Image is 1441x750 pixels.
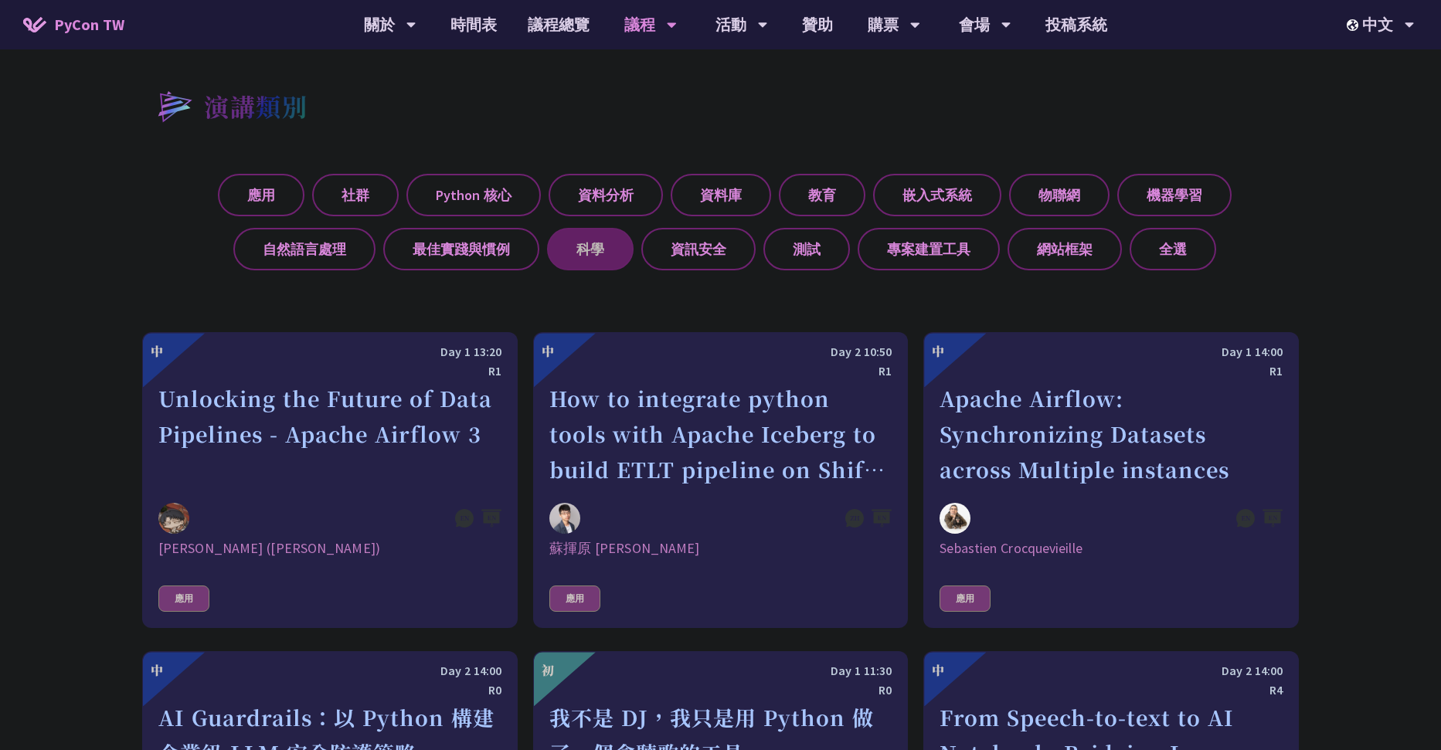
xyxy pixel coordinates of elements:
label: 資訊安全 [641,228,756,270]
img: heading-bullet [142,76,204,135]
label: 應用 [218,174,304,216]
div: R1 [549,361,892,381]
a: PyCon TW [8,5,140,44]
img: 李唯 (Wei Lee) [158,503,189,534]
img: Locale Icon [1347,19,1362,31]
div: 初 [542,661,554,680]
label: 機器學習 [1117,174,1232,216]
label: 專案建置工具 [858,228,1000,270]
label: 網站框架 [1008,228,1122,270]
div: 應用 [158,585,209,612]
a: 中 Day 1 13:20 R1 Unlocking the Future of Data Pipelines - Apache Airflow 3 李唯 (Wei Lee) [PERSON_N... [142,332,518,628]
label: 資料分析 [549,174,663,216]
label: 資料庫 [671,174,771,216]
a: 中 Day 1 14:00 R1 Apache Airflow: Synchronizing Datasets across Multiple instances Sebastien Crocq... [923,332,1299,628]
a: 中 Day 2 10:50 R1 How to integrate python tools with Apache Iceberg to build ETLT pipeline on Shif... [533,332,909,628]
label: Python 核心 [406,174,541,216]
label: 嵌入式系統 [873,174,1001,216]
div: Day 1 14:00 [940,342,1283,361]
div: 蘇揮原 [PERSON_NAME] [549,539,892,558]
label: 物聯網 [1009,174,1110,216]
div: 中 [151,342,163,361]
label: 社群 [312,174,399,216]
div: [PERSON_NAME] ([PERSON_NAME]) [158,539,501,558]
div: R4 [940,680,1283,700]
div: R1 [940,361,1283,381]
img: 蘇揮原 Mars Su [549,503,580,534]
img: Sebastien Crocquevieille [940,503,970,534]
label: 測試 [763,228,850,270]
div: 中 [932,661,944,680]
label: 教育 [779,174,865,216]
div: Unlocking the Future of Data Pipelines - Apache Airflow 3 [158,381,501,487]
div: Apache Airflow: Synchronizing Datasets across Multiple instances [940,381,1283,487]
div: Day 2 14:00 [158,661,501,680]
div: R0 [158,680,501,700]
label: 科學 [547,228,634,270]
div: Day 2 14:00 [940,661,1283,680]
div: 中 [932,342,944,361]
div: Sebastien Crocquevieille [940,539,1283,558]
div: How to integrate python tools with Apache Iceberg to build ETLT pipeline on Shift-Left Architecture [549,381,892,487]
span: PyCon TW [54,13,124,36]
div: Day 2 10:50 [549,342,892,361]
div: Day 1 11:30 [549,661,892,680]
label: 最佳實踐與慣例 [383,228,539,270]
img: Home icon of PyCon TW 2025 [23,17,46,32]
div: 中 [151,661,163,680]
div: 應用 [940,585,991,612]
div: 中 [542,342,554,361]
label: 全選 [1130,228,1216,270]
div: R1 [158,361,501,381]
label: 自然語言處理 [233,228,376,270]
div: R0 [549,680,892,700]
div: Day 1 13:20 [158,342,501,361]
h2: 演講類別 [204,87,308,124]
div: 應用 [549,585,600,612]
